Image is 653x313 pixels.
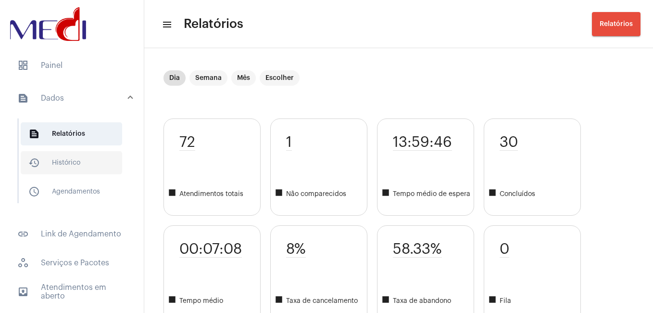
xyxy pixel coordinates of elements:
[231,70,256,86] mat-chip: Mês
[381,295,474,307] span: Taxa de abandono
[286,134,292,151] span: 1
[179,134,195,151] span: 72
[28,128,40,140] mat-icon: sidenav icon
[21,151,122,174] span: Histórico
[488,188,500,200] mat-icon: square
[168,188,179,200] mat-icon: square
[168,295,179,307] mat-icon: square
[8,5,88,43] img: d3a1b5fa-500b-b90f-5a1c-719c20e9830b.png
[381,295,393,307] mat-icon: square
[6,114,144,217] div: sidenav iconDados
[168,295,260,307] span: Tempo médio
[488,295,500,307] mat-icon: square
[21,180,122,203] span: Agendamentos
[393,134,452,151] span: 13:59:46
[275,188,286,200] mat-icon: square
[600,21,633,27] span: Relatórios
[28,186,40,197] mat-icon: sidenav icon
[500,134,518,151] span: 30
[488,295,580,307] span: Fila
[17,257,29,269] span: sidenav icon
[275,295,286,307] mat-icon: square
[381,188,393,200] mat-icon: square
[10,280,134,303] span: Atendimentos em aberto
[500,241,509,258] span: 0
[381,188,474,200] span: Tempo médio de espera
[286,241,306,258] span: 8%
[17,60,29,71] span: sidenav icon
[168,188,260,200] span: Atendimentos totais
[393,241,442,258] span: 58.33%
[275,188,367,200] span: Não comparecidos
[189,70,227,86] mat-chip: Semana
[17,92,29,104] mat-icon: sidenav icon
[28,157,40,169] mat-icon: sidenav icon
[162,19,171,30] mat-icon: sidenav icon
[488,188,580,200] span: Concluídos
[6,83,144,114] mat-expansion-panel-header: sidenav iconDados
[260,70,300,86] mat-chip: Escolher
[17,228,29,240] mat-icon: sidenav icon
[10,54,134,77] span: Painel
[10,222,134,246] span: Link de Agendamento
[184,16,243,32] span: Relatórios
[21,122,122,145] span: Relatórios
[17,286,29,298] mat-icon: sidenav icon
[592,12,640,36] button: Relatórios
[163,70,186,86] mat-chip: Dia
[275,295,367,307] span: Taxa de cancelamento
[10,251,134,274] span: Serviços e Pacotes
[179,241,242,258] span: 00:07:08
[17,92,128,104] mat-panel-title: Dados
